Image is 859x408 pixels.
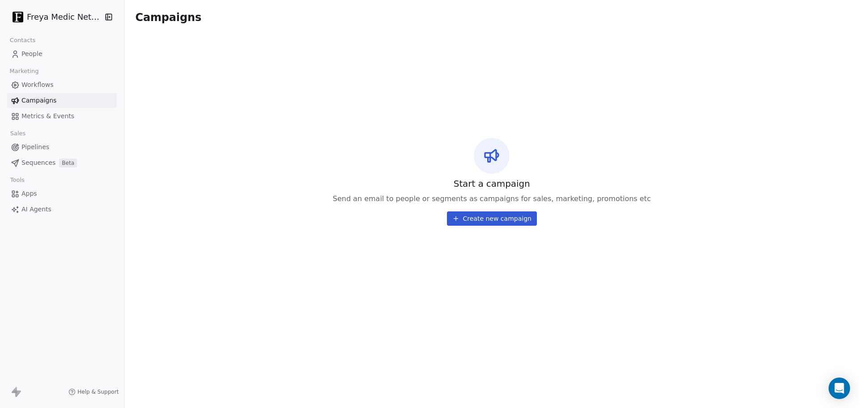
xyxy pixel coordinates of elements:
span: Workflows [21,80,54,90]
span: Tools [6,173,28,187]
a: People [7,47,117,61]
span: Apps [21,189,37,198]
span: Pipelines [21,142,49,152]
span: People [21,49,43,59]
span: Start a campaign [454,177,530,190]
span: Sequences [21,158,55,167]
a: Workflows [7,77,117,92]
a: AI Agents [7,202,117,217]
span: Help & Support [77,388,119,395]
span: Sales [6,127,30,140]
a: SequencesBeta [7,155,117,170]
a: Pipelines [7,140,117,155]
span: Campaigns [21,96,56,105]
a: Metrics & Events [7,109,117,124]
span: AI Agents [21,205,51,214]
span: Beta [59,159,77,167]
img: Fav_icon.png [13,12,23,22]
span: Send an email to people or segments as campaigns for sales, marketing, promotions etc [333,193,651,204]
span: Metrics & Events [21,112,74,121]
button: Freya Medic Network [11,9,98,25]
a: Help & Support [68,388,119,395]
span: Contacts [6,34,39,47]
button: Create new campaign [447,211,537,226]
span: Marketing [6,64,43,78]
a: Apps [7,186,117,201]
span: Campaigns [135,11,201,23]
span: Freya Medic Network [27,11,102,23]
a: Campaigns [7,93,117,108]
div: Open Intercom Messenger [829,378,850,399]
